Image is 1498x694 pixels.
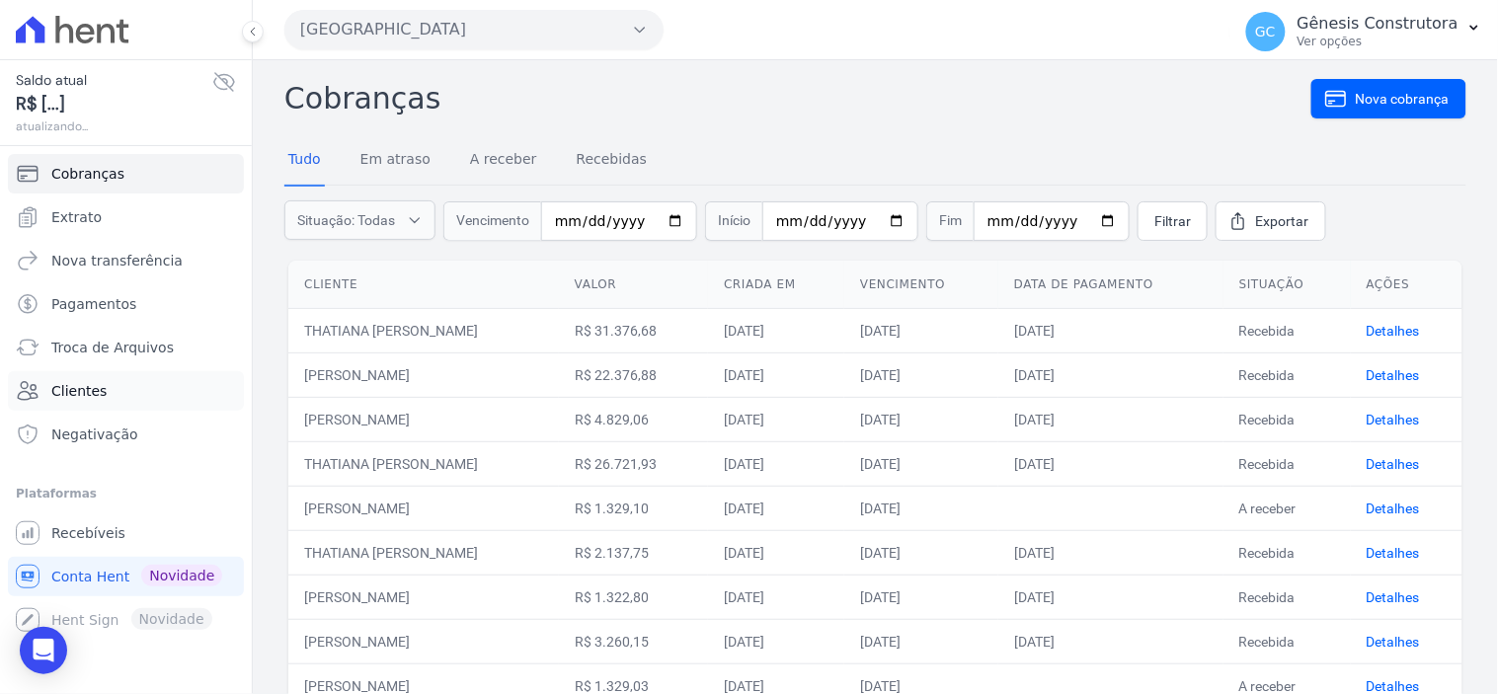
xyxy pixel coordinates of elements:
td: [PERSON_NAME] [288,486,559,530]
span: GC [1255,25,1276,39]
td: [PERSON_NAME] [288,397,559,441]
a: Detalhes [1367,367,1420,383]
a: Nova transferência [8,241,244,280]
td: THATIANA [PERSON_NAME] [288,530,559,575]
td: [DATE] [998,308,1223,352]
span: R$ [...] [16,91,212,117]
td: [PERSON_NAME] [288,352,559,397]
button: Situação: Todas [284,200,435,240]
td: Recebida [1223,441,1351,486]
td: [DATE] [998,575,1223,619]
td: [DATE] [844,486,998,530]
a: A receber [466,135,541,187]
td: [DATE] [708,486,844,530]
td: R$ 31.376,68 [559,308,708,352]
a: Detalhes [1367,323,1420,339]
td: Recebida [1223,352,1351,397]
td: [DATE] [708,397,844,441]
div: Open Intercom Messenger [20,627,67,674]
a: Detalhes [1367,634,1420,650]
td: Recebida [1223,530,1351,575]
button: GC Gênesis Construtora Ver opções [1230,4,1498,59]
th: Cliente [288,261,559,309]
span: Novidade [141,565,222,586]
span: Clientes [51,381,107,401]
nav: Sidebar [16,154,236,640]
a: Detalhes [1367,589,1420,605]
td: [DATE] [708,441,844,486]
a: Pagamentos [8,284,244,324]
td: THATIANA [PERSON_NAME] [288,308,559,352]
td: [DATE] [844,441,998,486]
p: Gênesis Construtora [1298,14,1459,34]
a: Detalhes [1367,678,1420,694]
td: [DATE] [998,441,1223,486]
td: [DATE] [998,352,1223,397]
a: Conta Hent Novidade [8,557,244,596]
span: Cobranças [51,164,124,184]
a: Clientes [8,371,244,411]
td: [PERSON_NAME] [288,619,559,663]
a: Nova cobrança [1311,79,1466,118]
td: [DATE] [844,352,998,397]
span: Pagamentos [51,294,136,314]
td: [DATE] [844,397,998,441]
a: Em atraso [356,135,434,187]
td: Recebida [1223,308,1351,352]
td: A receber [1223,486,1351,530]
td: [DATE] [844,575,998,619]
td: [DATE] [708,530,844,575]
td: [DATE] [708,575,844,619]
td: [DATE] [998,397,1223,441]
a: Recebíveis [8,513,244,553]
a: Cobranças [8,154,244,193]
th: Ações [1351,261,1462,309]
td: [DATE] [998,530,1223,575]
a: Extrato [8,197,244,237]
td: THATIANA [PERSON_NAME] [288,441,559,486]
td: R$ 1.322,80 [559,575,708,619]
span: Saldo atual [16,70,212,91]
span: Recebíveis [51,523,125,543]
button: [GEOGRAPHIC_DATA] [284,10,664,49]
td: [DATE] [708,619,844,663]
th: Criada em [708,261,844,309]
td: R$ 3.260,15 [559,619,708,663]
p: Ver opções [1298,34,1459,49]
td: Recebida [1223,619,1351,663]
span: Fim [926,201,974,241]
td: Recebida [1223,397,1351,441]
td: Recebida [1223,575,1351,619]
a: Troca de Arquivos [8,328,244,367]
td: [DATE] [844,308,998,352]
td: R$ 4.829,06 [559,397,708,441]
div: Plataformas [16,482,236,505]
th: Vencimento [844,261,998,309]
span: Conta Hent [51,567,129,586]
span: Início [705,201,762,241]
td: [DATE] [708,352,844,397]
td: R$ 1.329,10 [559,486,708,530]
span: Nova transferência [51,251,183,270]
span: Exportar [1256,211,1309,231]
th: Situação [1223,261,1351,309]
td: R$ 2.137,75 [559,530,708,575]
td: [DATE] [998,619,1223,663]
th: Valor [559,261,708,309]
span: Negativação [51,424,138,444]
a: Detalhes [1367,412,1420,427]
span: Filtrar [1154,211,1191,231]
a: Detalhes [1367,501,1420,516]
a: Tudo [284,135,325,187]
th: Data de pagamento [998,261,1223,309]
td: R$ 26.721,93 [559,441,708,486]
td: R$ 22.376,88 [559,352,708,397]
span: atualizando... [16,117,212,135]
span: Extrato [51,207,102,227]
td: [DATE] [844,530,998,575]
a: Recebidas [573,135,652,187]
span: Situação: Todas [297,210,395,230]
td: [DATE] [708,308,844,352]
a: Detalhes [1367,456,1420,472]
a: Filtrar [1138,201,1208,241]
